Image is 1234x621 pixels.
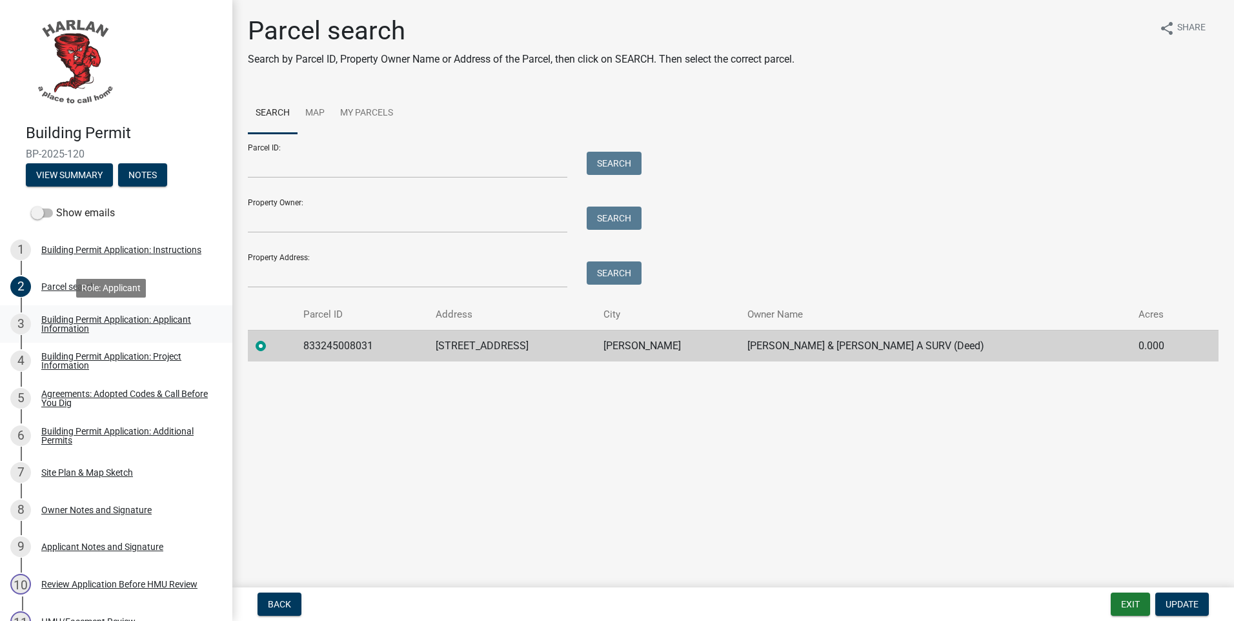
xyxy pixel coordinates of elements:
div: 8 [10,500,31,520]
div: Owner Notes and Signature [41,505,152,514]
wm-modal-confirm: Summary [26,170,113,181]
div: 9 [10,536,31,557]
span: Update [1166,599,1199,609]
button: Exit [1111,593,1150,616]
td: 833245008031 [296,330,427,361]
a: Map [298,93,332,134]
div: 1 [10,239,31,260]
button: Back [258,593,301,616]
p: Search by Parcel ID, Property Owner Name or Address of the Parcel, then click on SEARCH. Then sel... [248,52,794,67]
div: 4 [10,351,31,371]
i: share [1159,21,1175,36]
div: Building Permit Application: Project Information [41,352,212,370]
wm-modal-confirm: Notes [118,170,167,181]
h4: Building Permit [26,124,222,143]
th: Address [428,300,596,330]
div: Building Permit Application: Applicant Information [41,315,212,333]
div: Site Plan & Map Sketch [41,468,133,477]
div: Building Permit Application: Instructions [41,245,201,254]
div: 2 [10,276,31,297]
div: Review Application Before HMU Review [41,580,197,589]
button: Update [1155,593,1209,616]
th: Acres [1131,300,1195,330]
th: City [596,300,740,330]
span: Back [268,599,291,609]
td: [PERSON_NAME] & [PERSON_NAME] A SURV (Deed) [740,330,1131,361]
td: [PERSON_NAME] [596,330,740,361]
div: Building Permit Application: Additional Permits [41,427,212,445]
button: Search [587,152,642,175]
div: 7 [10,462,31,483]
div: Agreements: Adopted Codes & Call Before You Dig [41,389,212,407]
span: Share [1177,21,1206,36]
span: BP-2025-120 [26,148,207,160]
button: Search [587,261,642,285]
div: Role: Applicant [76,279,146,298]
div: Parcel search [41,282,96,291]
button: View Summary [26,163,113,187]
div: 10 [10,574,31,595]
th: Owner Name [740,300,1131,330]
td: [STREET_ADDRESS] [428,330,596,361]
label: Show emails [31,205,115,221]
a: My Parcels [332,93,401,134]
button: Notes [118,163,167,187]
img: City of Harlan, Iowa [26,14,123,110]
td: 0.000 [1131,330,1195,361]
div: 6 [10,425,31,446]
a: Search [248,93,298,134]
div: Applicant Notes and Signature [41,542,163,551]
div: 3 [10,314,31,334]
button: shareShare [1149,15,1216,41]
h1: Parcel search [248,15,794,46]
div: 5 [10,388,31,409]
th: Parcel ID [296,300,427,330]
button: Search [587,207,642,230]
